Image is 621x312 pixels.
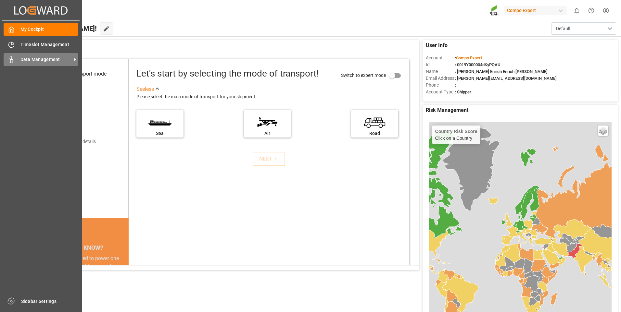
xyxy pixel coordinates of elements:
span: : Shipper [455,90,471,94]
button: Help Center [584,3,599,18]
span: Risk Management [426,106,468,114]
span: : [PERSON_NAME] Enrich Enrich [PERSON_NAME] [455,69,548,74]
div: Compo Expert [504,6,567,15]
div: Add shipping details [55,138,96,145]
div: Click on a Country [435,129,477,141]
span: : — [455,83,460,88]
span: Data Management [20,56,72,63]
span: : 0019Y000004dKyPQAU [455,62,501,67]
div: Road [354,130,395,137]
span: Email Address [426,75,455,82]
a: My Cockpit [4,23,78,36]
span: Account [426,54,455,61]
button: Compo Expert [504,4,569,17]
div: See less [136,85,154,93]
span: Compo Expert [456,55,482,60]
span: Phone [426,82,455,89]
button: next slide / item [120,255,129,309]
span: User Info [426,42,448,49]
span: : [455,55,482,60]
a: Timeslot Management [4,38,78,51]
span: Switch to expert mode [341,72,386,78]
span: Sidebar Settings [21,298,79,305]
div: Please select the main mode of transport for your shipment. [136,93,405,101]
img: Screenshot%202023-09-29%20at%2010.02.21.png_1712312052.png [489,5,500,16]
a: Layers [598,126,608,136]
h4: Country Risk Score [435,129,477,134]
span: : [PERSON_NAME][EMAIL_ADDRESS][DOMAIN_NAME] [455,76,557,81]
div: NEXT [259,155,279,163]
button: open menu [551,22,616,35]
span: Default [556,25,571,32]
span: Name [426,68,455,75]
div: Let's start by selecting the mode of transport! [136,67,319,80]
div: Air [247,130,288,137]
span: Timeslot Management [20,41,79,48]
span: Hello [PERSON_NAME]! [27,22,97,35]
button: NEXT [253,152,285,166]
span: My Cockpit [20,26,79,33]
span: Id [426,61,455,68]
span: Account Type [426,89,455,95]
div: Sea [140,130,180,137]
button: show 0 new notifications [569,3,584,18]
